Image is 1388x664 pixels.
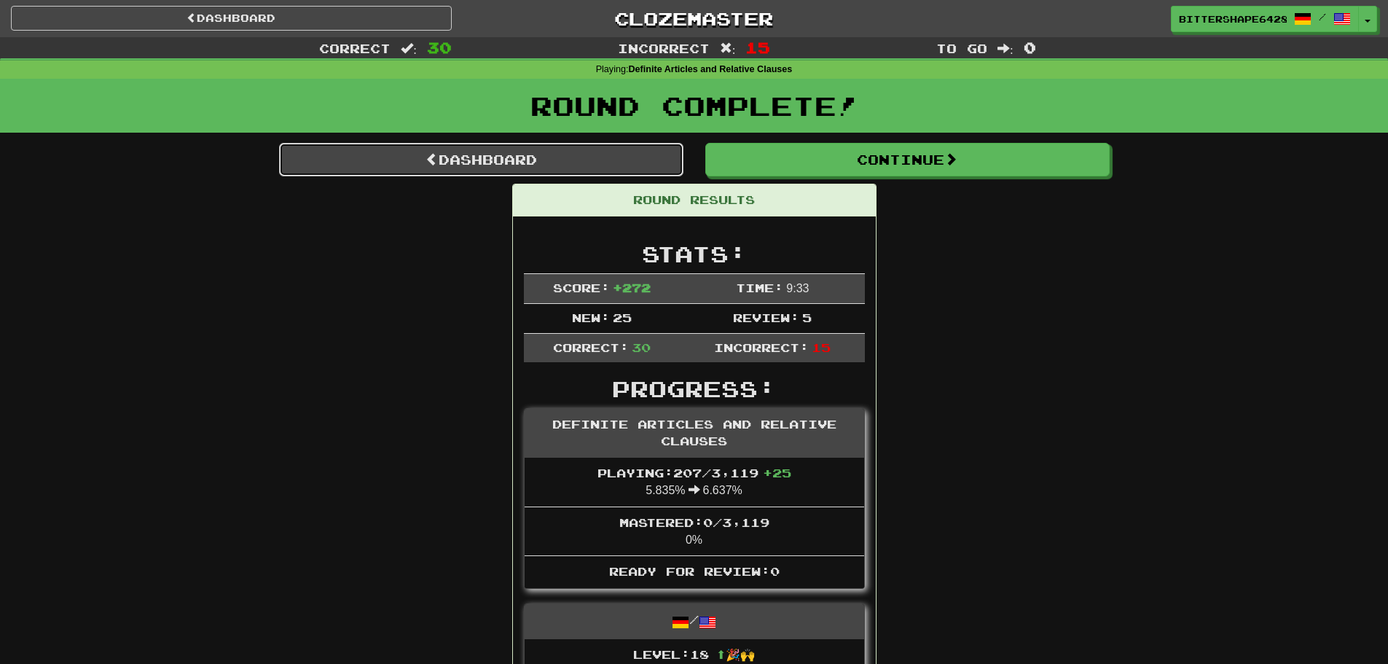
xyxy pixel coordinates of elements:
span: Playing: 207 / 3,119 [597,466,791,480]
h2: Stats: [524,242,865,266]
a: Dashboard [279,143,683,176]
span: BitterShape6428 [1179,12,1287,26]
span: Incorrect: [714,340,809,354]
span: : [997,42,1013,55]
span: Ready for Review: 0 [609,564,780,578]
span: : [720,42,736,55]
span: : [401,42,417,55]
a: Clozemaster [474,6,914,31]
span: 15 [745,39,770,56]
span: + 25 [763,466,791,480]
span: To go [936,41,987,55]
span: 15 [812,340,831,354]
h2: Progress: [524,377,865,401]
span: / [1319,12,1326,22]
span: 9 : 33 [786,282,809,294]
span: Incorrect [618,41,710,55]
span: Review: [733,310,799,324]
div: Round Results [513,184,876,216]
li: 0% [525,507,864,557]
span: Correct [319,41,391,55]
li: 5.835% 6.637% [525,458,864,507]
span: Score: [553,281,610,294]
span: 5 [802,310,812,324]
h1: Round Complete! [5,91,1383,120]
span: 25 [613,310,632,324]
span: 30 [632,340,651,354]
strong: Definite Articles and Relative Clauses [628,64,792,74]
span: + 272 [613,281,651,294]
span: 0 [1024,39,1036,56]
a: BitterShape6428 / [1171,6,1359,32]
span: Correct: [553,340,629,354]
span: Level: 18 [633,647,755,661]
span: New: [572,310,610,324]
button: Continue [705,143,1110,176]
span: Mastered: 0 / 3,119 [619,515,769,529]
span: ⬆🎉🙌 [709,647,755,661]
div: / [525,604,864,638]
span: Time: [736,281,783,294]
div: Definite Articles and Relative Clauses [525,409,864,458]
a: Dashboard [11,6,452,31]
span: 30 [427,39,452,56]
